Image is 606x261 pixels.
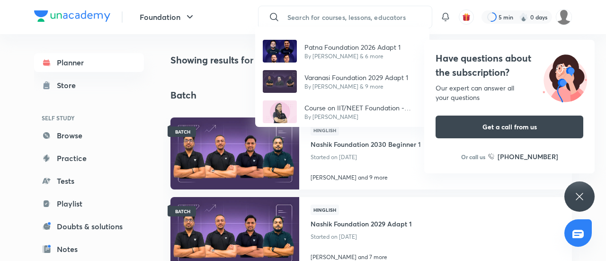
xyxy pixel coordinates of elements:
[263,40,297,63] img: Avatar
[436,116,583,138] button: Get a call from us
[263,70,297,93] img: Avatar
[304,42,401,52] p: Patna Foundation 2026 Adapt 1
[255,66,429,97] a: AvatarVaranasi Foundation 2029 Adapt 1By [PERSON_NAME] & 9 more
[304,103,422,113] p: Course on IIT/NEET Foundation - Chemistry
[436,51,583,80] h4: Have questions about the subscription?
[304,72,408,82] p: Varanasi Foundation 2029 Adapt 1
[304,52,401,61] p: By [PERSON_NAME] & 6 more
[263,100,297,123] img: Avatar
[304,113,422,121] p: By [PERSON_NAME]
[255,36,429,66] a: AvatarPatna Foundation 2026 Adapt 1By [PERSON_NAME] & 6 more
[498,152,558,162] h6: [PHONE_NUMBER]
[436,83,583,102] div: Our expert can answer all your questions
[304,82,408,91] p: By [PERSON_NAME] & 9 more
[461,153,485,161] p: Or call us
[535,51,595,102] img: ttu_illustration_new.svg
[255,97,429,127] a: AvatarCourse on IIT/NEET Foundation - ChemistryBy [PERSON_NAME]
[488,152,558,162] a: [PHONE_NUMBER]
